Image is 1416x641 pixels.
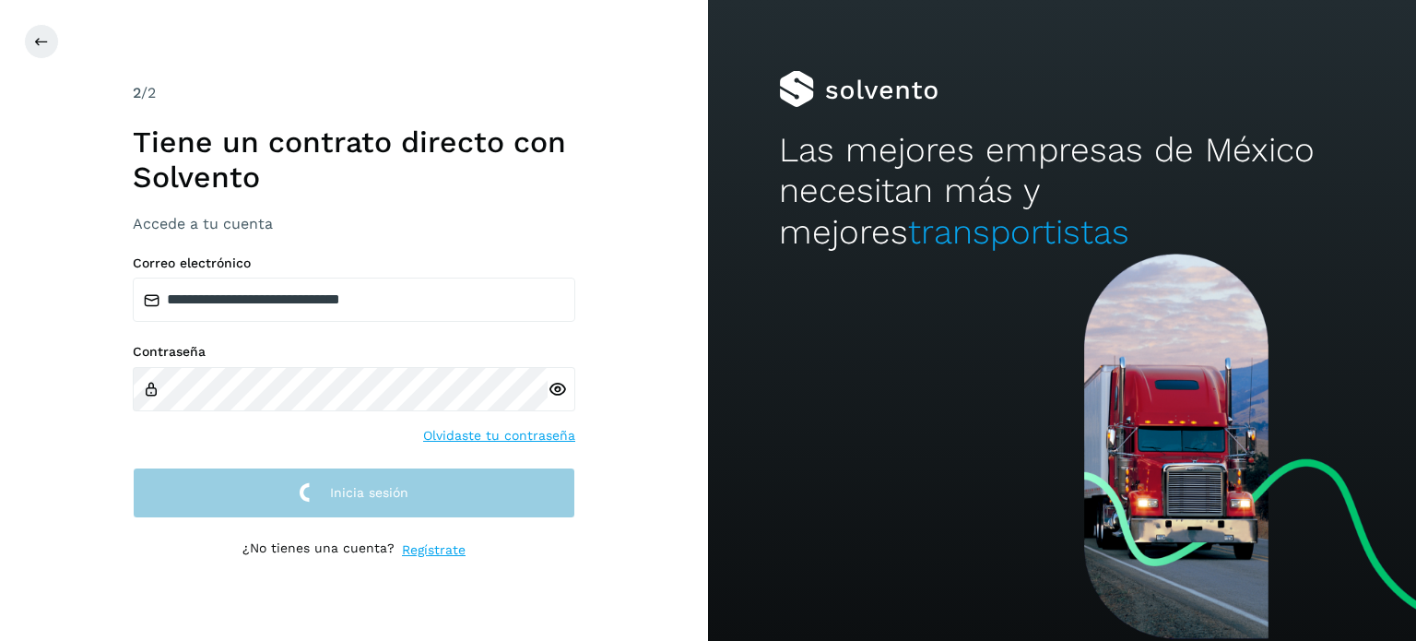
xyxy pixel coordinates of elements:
[242,540,395,560] p: ¿No tienes una cuenta?
[908,212,1129,252] span: transportistas
[133,82,575,104] div: /2
[423,426,575,445] a: Olvidaste tu contraseña
[133,215,575,232] h3: Accede a tu cuenta
[133,125,575,196] h1: Tiene un contrato directo con Solvento
[133,84,141,101] span: 2
[133,468,575,518] button: Inicia sesión
[402,540,466,560] a: Regístrate
[133,344,575,360] label: Contraseña
[133,255,575,271] label: Correo electrónico
[330,486,408,499] span: Inicia sesión
[779,130,1345,253] h2: Las mejores empresas de México necesitan más y mejores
